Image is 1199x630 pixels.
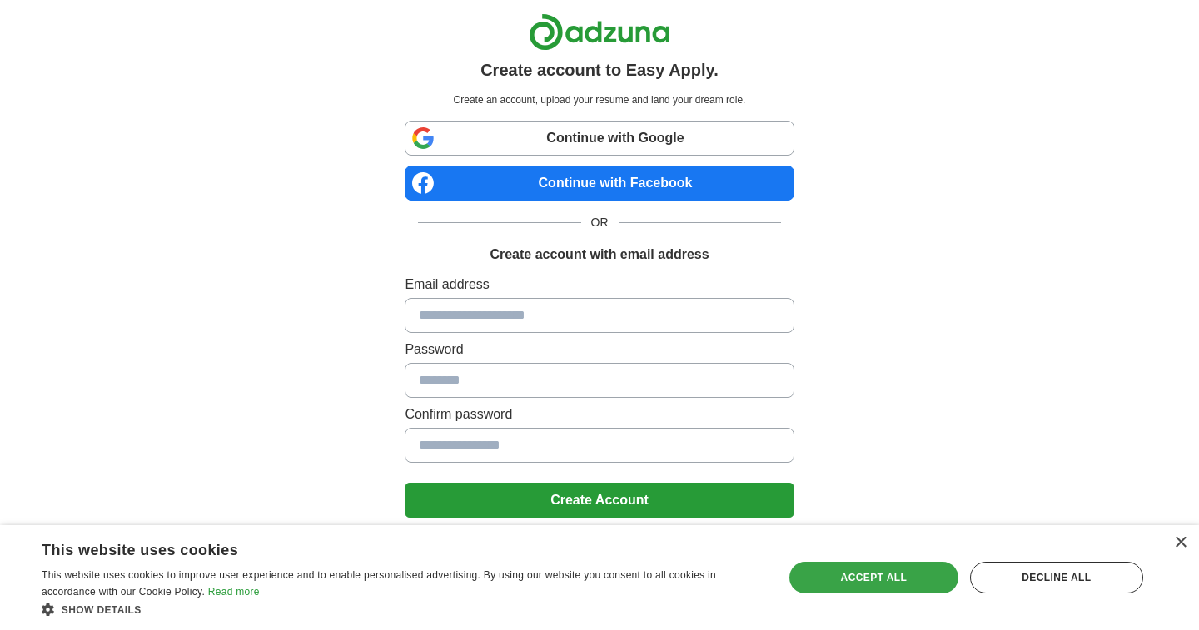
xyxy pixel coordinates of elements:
a: Continue with Google [405,121,794,156]
a: Read more, opens a new window [208,586,260,598]
label: Email address [405,275,794,295]
a: Continue with Facebook [405,166,794,201]
div: Accept all [789,562,958,593]
img: Adzuna logo [529,13,670,51]
span: OR [581,214,619,231]
div: This website uses cookies [42,535,720,560]
label: Password [405,340,794,360]
span: Show details [62,604,142,616]
div: Close [1174,537,1187,549]
button: Create Account [405,483,794,518]
div: Decline all [970,562,1143,593]
h1: Create account to Easy Apply. [480,57,719,82]
label: Confirm password [405,404,794,424]
p: Create an account, upload your resume and land your dream role. [408,92,790,107]
div: Show details [42,601,762,618]
h1: Create account with email address [490,245,709,265]
span: This website uses cookies to improve user experience and to enable personalised advertising. By u... [42,569,716,598]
